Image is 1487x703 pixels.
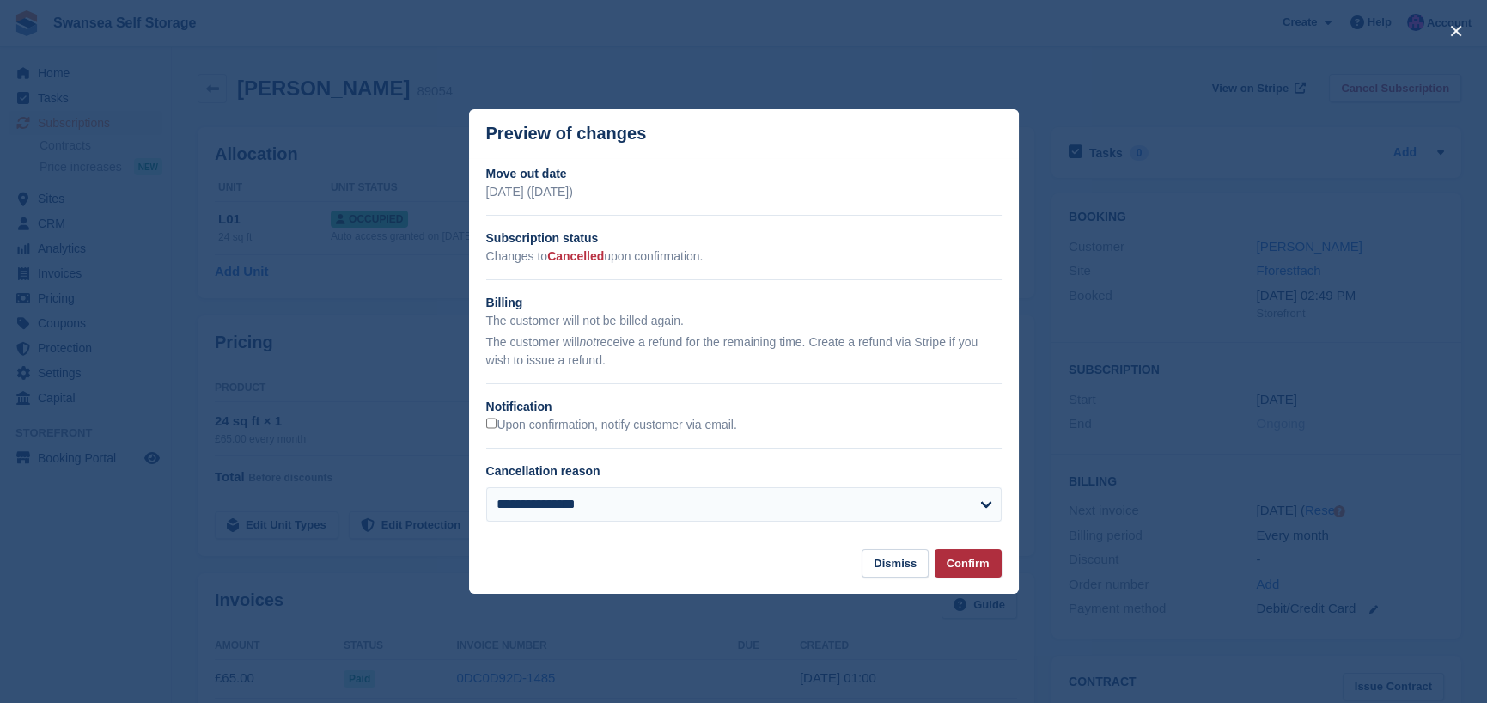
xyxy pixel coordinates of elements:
[486,229,1002,248] h2: Subscription status
[486,312,1002,330] p: The customer will not be billed again.
[486,165,1002,183] h2: Move out date
[486,124,647,144] p: Preview of changes
[486,294,1002,312] h2: Billing
[935,549,1002,578] button: Confirm
[486,248,1002,266] p: Changes to upon confirmation.
[486,418,497,429] input: Upon confirmation, notify customer via email.
[486,333,1002,370] p: The customer will receive a refund for the remaining time. Create a refund via Stripe if you wish...
[486,183,1002,201] p: [DATE] ([DATE])
[486,464,600,478] label: Cancellation reason
[862,549,929,578] button: Dismiss
[1442,17,1470,45] button: close
[486,398,1002,416] h2: Notification
[486,418,737,433] label: Upon confirmation, notify customer via email.
[579,335,595,349] em: not
[547,249,604,263] span: Cancelled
